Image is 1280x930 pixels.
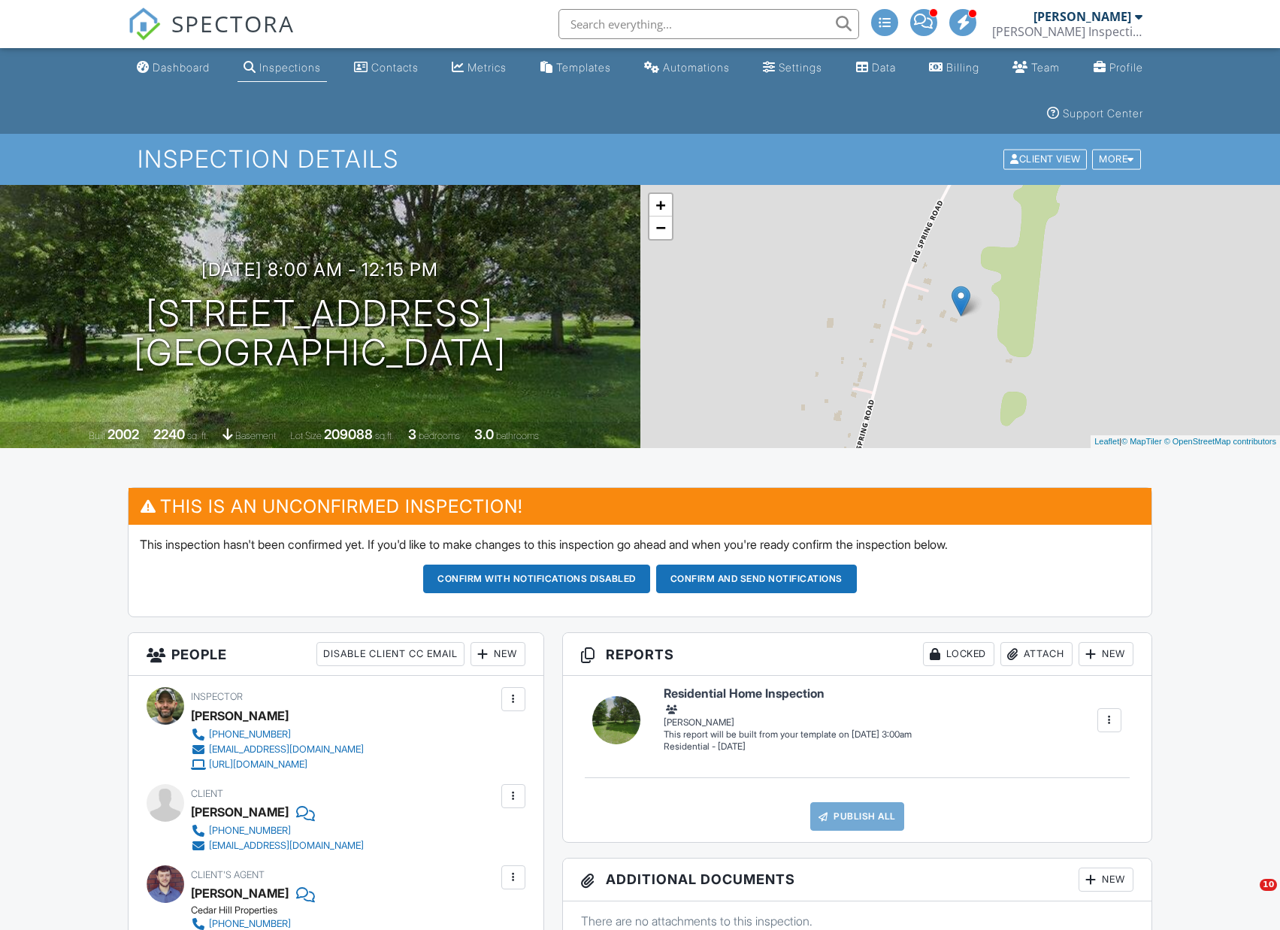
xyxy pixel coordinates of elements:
div: [PHONE_NUMBER] [209,918,291,930]
div: Inspections [259,61,321,74]
div: Disable Client CC Email [316,642,464,666]
button: Confirm and send notifications [656,565,857,593]
div: Profile [1109,61,1143,74]
div: Team [1031,61,1060,74]
div: Settings [779,61,822,74]
div: New [471,642,525,666]
span: 10 [1260,879,1277,891]
a: Publish All [810,802,904,831]
span: bedrooms [419,430,460,441]
span: Inspector [191,691,243,702]
div: 2002 [107,426,139,442]
div: | [1091,435,1280,448]
img: The Best Home Inspection Software - Spectora [128,8,161,41]
iframe: Intercom live chat [1229,879,1265,915]
a: Zoom out [649,217,672,239]
a: Billing [923,54,985,82]
div: [PERSON_NAME] [1033,9,1131,24]
h3: [DATE] 8:00 am - 12:15 pm [201,259,438,280]
a: Contacts [348,54,425,82]
h3: People [129,633,543,676]
span: sq.ft. [375,430,394,441]
h3: This is an Unconfirmed Inspection! [129,488,1151,525]
div: Automations [663,61,730,74]
a: Settings [757,54,828,82]
div: [PHONE_NUMBER] [209,729,291,741]
div: Locked [923,642,994,666]
div: [PERSON_NAME] [191,704,289,727]
div: Residential - [DATE] [664,741,912,753]
a: [URL][DOMAIN_NAME] [191,757,364,772]
div: New [1079,868,1133,892]
a: SPECTORA [128,20,295,52]
a: [PHONE_NUMBER] [191,727,364,742]
h1: Inspection Details [138,146,1142,172]
div: Dashboard [153,61,210,74]
div: This report will be built from your template on [DATE] 3:00am [664,729,912,741]
span: Lot Size [290,430,322,441]
span: SPECTORA [171,8,295,39]
a: Client View [1002,153,1091,164]
div: Contacts [371,61,419,74]
a: Data [850,54,902,82]
a: [EMAIL_ADDRESS][DOMAIN_NAME] [191,838,364,853]
a: Metrics [446,54,513,82]
a: Leaflet [1094,437,1119,446]
div: Taylor Inspection Services LLC [992,24,1142,39]
div: New [1079,642,1133,666]
p: This inspection hasn't been confirmed yet. If you'd like to make changes to this inspection go ah... [140,536,1139,553]
h3: Reports [563,633,1151,676]
input: Search everything... [558,9,859,39]
a: Templates [534,54,617,82]
h1: [STREET_ADDRESS] [GEOGRAPHIC_DATA] [134,294,507,374]
div: Cedar Hill Properties [191,904,376,916]
div: 3 [408,426,416,442]
div: Attach [1000,642,1073,666]
a: [EMAIL_ADDRESS][DOMAIN_NAME] [191,742,364,757]
p: There are no attachments to this inspection. [581,913,1133,929]
div: [EMAIL_ADDRESS][DOMAIN_NAME] [209,840,364,852]
a: © OpenStreetMap contributors [1164,437,1276,446]
div: 209088 [324,426,373,442]
a: © MapTiler [1121,437,1162,446]
div: Client View [1003,150,1087,170]
div: Data [872,61,896,74]
a: Team [1006,54,1066,82]
a: Support Center [1041,100,1149,128]
h3: Additional Documents [563,859,1151,901]
div: Templates [556,61,611,74]
div: [PERSON_NAME] [191,801,289,823]
div: [PHONE_NUMBER] [209,825,291,837]
span: Client [191,788,223,799]
a: Inspections [238,54,327,82]
span: sq. ft. [187,430,208,441]
div: More [1092,150,1141,170]
div: [PERSON_NAME] [664,701,912,729]
h6: Residential Home Inspection [664,687,912,701]
div: Metrics [468,61,507,74]
a: Dashboard [131,54,216,82]
a: Company Profile [1088,54,1149,82]
div: [URL][DOMAIN_NAME] [209,759,307,771]
div: 2240 [153,426,185,442]
div: 3.0 [474,426,494,442]
a: [PHONE_NUMBER] [191,823,364,838]
a: [PERSON_NAME] [191,882,289,904]
span: bathrooms [496,430,539,441]
span: Client's Agent [191,869,265,880]
button: Confirm with notifications disabled [423,565,650,593]
div: Billing [946,61,979,74]
a: Automations (Advanced) [638,54,736,82]
span: basement [235,430,276,441]
a: Zoom in [649,194,672,217]
span: Built [89,430,105,441]
div: [EMAIL_ADDRESS][DOMAIN_NAME] [209,744,364,756]
div: Support Center [1063,107,1143,120]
